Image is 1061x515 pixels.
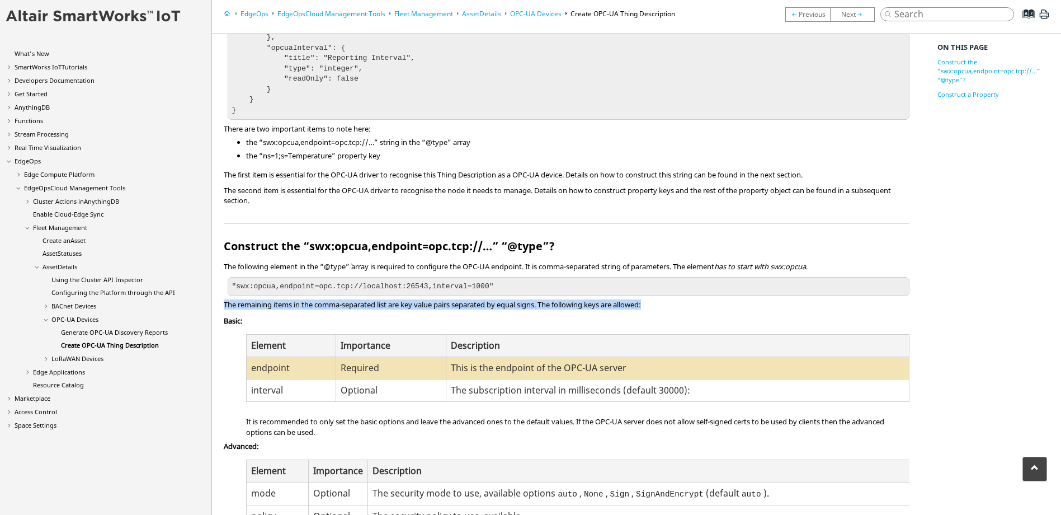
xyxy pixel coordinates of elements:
span: Asset [462,9,479,18]
a: Edge Compute Platform [24,170,95,179]
a: Real Time Visualization [15,143,81,152]
a: AssetStatuses [43,249,82,257]
a: EdgeOpsCloud Management Tools [24,184,125,192]
a: Create OPC-UA Thing Description [61,341,159,349]
a: Construct the “swx:opcua,endpoint=opc.tcp://…” “@type”? [926,55,1055,87]
a: AnythingDB [15,103,50,111]
a: Create OPC-UA Thing Description [570,9,675,18]
code: "swx:opcua,endpoint=opc.tcp://localhost:26543,interval=1000" [232,282,493,291]
a: EdgeOpsCloud Management Tools [277,9,385,18]
code: None [582,489,606,500]
p: The second item is essential for the OPC-UA driver to recognise the node it needs to manage. Deta... [224,185,909,205]
a: Generate OPC-UA Discovery Reports [791,9,826,19]
td: This is the endpoint of the OPC-UA server [446,357,909,380]
th: Description [368,460,921,483]
a: Configuring the Platform through the API [51,288,175,297]
a: Create anAsset [43,236,86,245]
a: Stream Processing [15,130,69,138]
span: AnythingDB [84,197,119,205]
a: EdgeOps [15,157,41,165]
dt: Basic: [224,316,909,329]
th: Description [446,335,909,357]
div: There are two important items to note here: [224,124,909,165]
span: EdgeOps [277,9,305,18]
a: OPC-UA Devices [51,315,98,324]
td: interval [247,379,336,401]
li: the “ns=1;s=Temperature” property key [246,151,909,164]
code: SignAndEncrypt [634,489,706,500]
a: Fleet Management [33,223,87,232]
a: EdgeOps [241,9,268,18]
a: Fleet Management [394,9,453,18]
a: Generate OPC-UA Discovery Reports [785,7,830,22]
a: LoRaWAN Devices [830,7,880,22]
a: Marketplace [15,394,50,402]
p: The first item is essential for the OPC-UA driver to recognise this Thing Description as a OPC-UA... [224,170,909,180]
td: Optional [336,379,446,401]
p: ON THIS PAGE [926,42,1055,55]
a: LoRaWAN Devices [51,354,103,363]
a: Print this page [1038,13,1050,24]
a: Index [1014,17,1036,27]
a: Developers Documentation [15,76,95,85]
a: Resource Catalog [33,381,84,389]
span: Asset [70,236,86,245]
em: has to start with swx:opcua [714,261,806,271]
li: the “swx:opcua,endpoint=opc.tcp://…” string in the “@type” array [246,137,909,151]
a: Cluster Actions inAnythingDB [33,197,119,205]
h2: Construct the “swx:opcua,endpoint=opc.tcp://…” “@type”? [224,204,909,258]
th: Element [247,335,336,357]
p: The remaining items in the comma-separated list are key value pairs separated by equal signs. The... [224,299,909,310]
a: Space Settings [15,421,56,429]
a: SmartWorks IoTTutorials [15,63,87,71]
input: Search [880,7,1014,21]
p: The following element in the “@type”` array is required to configure the OPC-UA endpoint. It is c... [224,261,909,271]
a: Using the Cluster API Inspector [51,275,143,284]
td: Required [336,357,446,380]
a: BACnet Devices [51,302,96,310]
span: Asset [43,263,58,271]
a: Enable Cloud-Edge Sync [33,210,103,218]
td: Optional [309,483,368,505]
td: endpoint [247,357,336,380]
dt: Advanced: [224,441,909,455]
a: LoRaWAN Devices [841,9,864,19]
td: mode [247,483,309,505]
code: Sign [608,489,632,500]
a: OPC-UA Devices [510,9,562,18]
a: Edge Applications [33,368,85,376]
td: The subscription interval in milliseconds (default 30000): [446,379,909,401]
a: What's New [15,49,49,58]
a: Access Control [15,408,57,416]
code: auto [739,489,763,500]
a: Functions [15,116,43,125]
span: Asset [43,249,58,257]
a: Construct a Property [926,88,1055,101]
span: SmartWorks IoT [15,63,62,71]
th: Importance [336,335,446,357]
a: AssetDetails [43,263,77,271]
code: auto [555,489,579,500]
th: Element [247,460,309,483]
a: Generate OPC-UA Discovery Reports [61,328,168,336]
dd: It is recommended to only set the basic options and leave the advanced ones to the default values... [246,416,909,437]
th: Importance [309,460,368,483]
span: EdgeOps [24,184,50,192]
td: The security mode to use, available options , , , (default ). [368,483,921,505]
a: Get Started [15,90,48,98]
a: AssetDetails [462,9,501,18]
